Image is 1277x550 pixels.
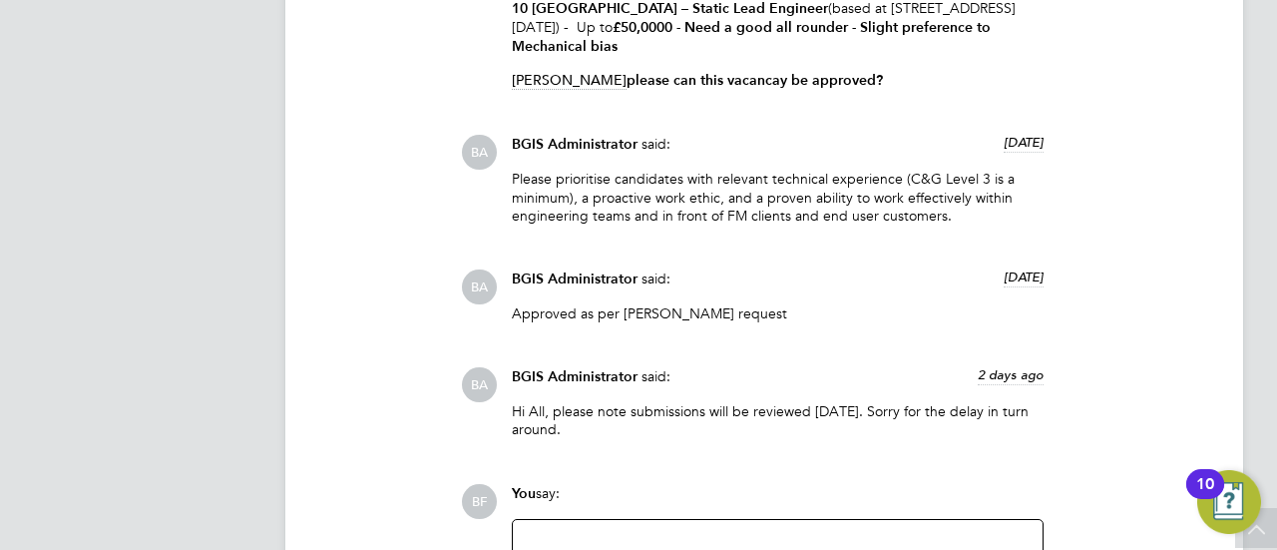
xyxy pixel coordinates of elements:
[462,367,497,402] span: BA
[512,402,1044,438] p: Hi All, please note submissions will be reviewed [DATE]. Sorry for the delay in turn around.
[462,135,497,170] span: BA
[1004,134,1044,151] span: [DATE]
[641,135,670,153] span: said:
[512,71,627,90] span: [PERSON_NAME]
[462,484,497,519] span: BF
[512,368,638,385] span: BGIS Administrator
[641,270,670,287] span: said:
[512,19,991,55] strong: £50,0000 - Need a good all rounder - Slight preference to Mechanical bias
[512,72,883,89] strong: please can this vacancay be approved?
[1196,484,1214,510] div: 10
[512,304,1044,322] p: Approved as per [PERSON_NAME] request
[462,270,497,304] span: BA
[512,170,1044,225] p: Please prioritise candidates with relevant technical experience (C&G Level 3 is a minimum), a pro...
[512,271,638,287] span: BGIS Administrator
[641,367,670,385] span: said:
[1004,269,1044,285] span: [DATE]
[1197,470,1261,534] button: Open Resource Center, 10 new notifications
[512,485,536,502] span: You
[512,136,638,153] span: BGIS Administrator
[512,484,1044,519] div: say:
[978,366,1044,383] span: 2 days ago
